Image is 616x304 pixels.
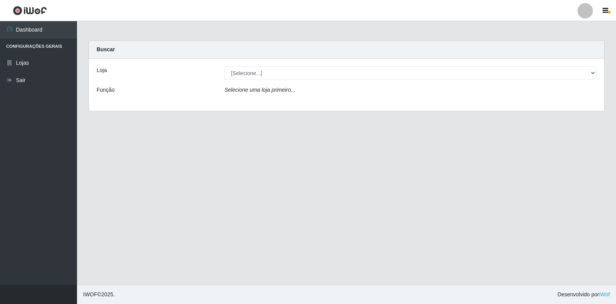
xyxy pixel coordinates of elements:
i: Selecione uma loja primeiro... [224,87,295,93]
strong: Buscar [97,46,115,52]
a: iWof [599,291,610,297]
label: Loja [97,66,107,74]
span: Desenvolvido por [557,291,610,299]
img: CoreUI Logo [13,6,47,15]
label: Função [97,86,115,94]
span: IWOF [83,291,97,297]
span: © 2025 . [83,291,115,299]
